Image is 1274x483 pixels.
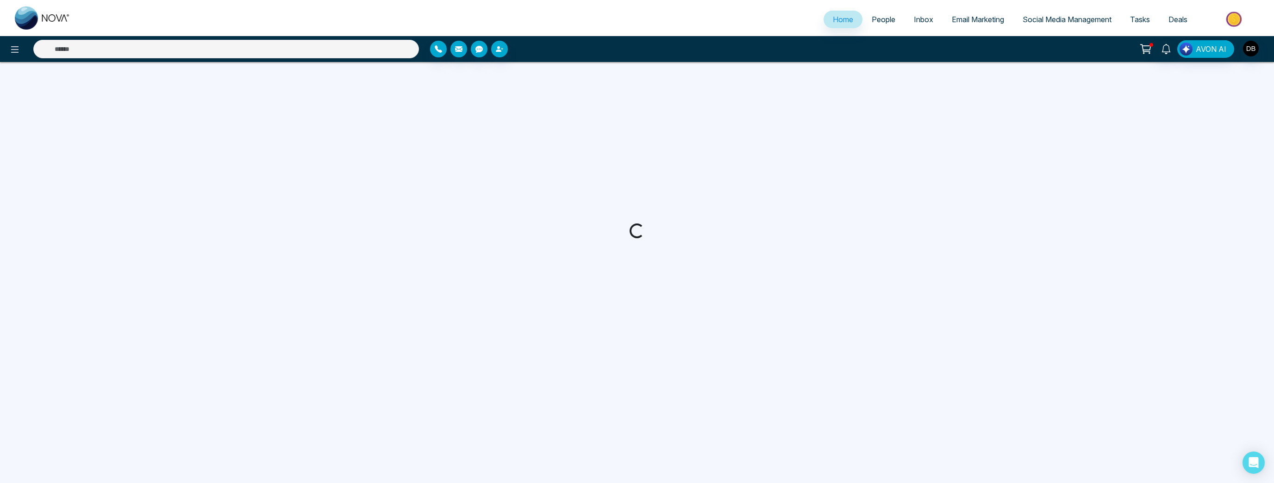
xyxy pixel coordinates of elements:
[1180,43,1193,56] img: Lead Flow
[1121,11,1159,28] a: Tasks
[872,15,895,24] span: People
[862,11,905,28] a: People
[1159,11,1197,28] a: Deals
[1201,9,1268,30] img: Market-place.gif
[914,15,933,24] span: Inbox
[15,6,70,30] img: Nova CRM Logo
[1168,15,1187,24] span: Deals
[1243,41,1259,56] img: User Avatar
[833,15,853,24] span: Home
[824,11,862,28] a: Home
[905,11,943,28] a: Inbox
[1243,452,1265,474] div: Open Intercom Messenger
[943,11,1013,28] a: Email Marketing
[1130,15,1150,24] span: Tasks
[1177,40,1234,58] button: AVON AI
[952,15,1004,24] span: Email Marketing
[1196,43,1226,55] span: AVON AI
[1013,11,1121,28] a: Social Media Management
[1023,15,1112,24] span: Social Media Management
